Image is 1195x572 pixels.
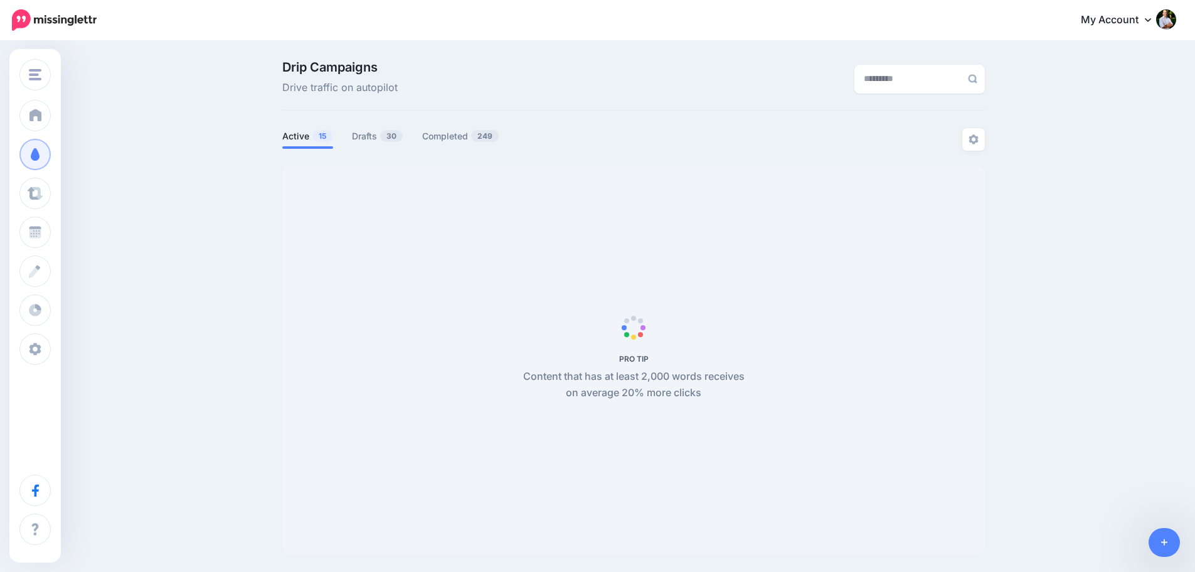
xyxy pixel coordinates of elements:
[12,9,97,31] img: Missinglettr
[968,74,977,84] img: search-grey-6.png
[1068,5,1176,36] a: My Account
[471,130,499,142] span: 249
[380,130,403,142] span: 30
[352,129,403,144] a: Drafts30
[422,129,499,144] a: Completed249
[969,134,979,144] img: settings-grey.png
[29,69,41,80] img: menu.png
[312,130,332,142] span: 15
[516,354,752,364] h5: PRO TIP
[516,369,752,401] p: Content that has at least 2,000 words receives on average 20% more clicks
[282,61,398,73] span: Drip Campaigns
[282,80,398,96] span: Drive traffic on autopilot
[282,129,333,144] a: Active15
